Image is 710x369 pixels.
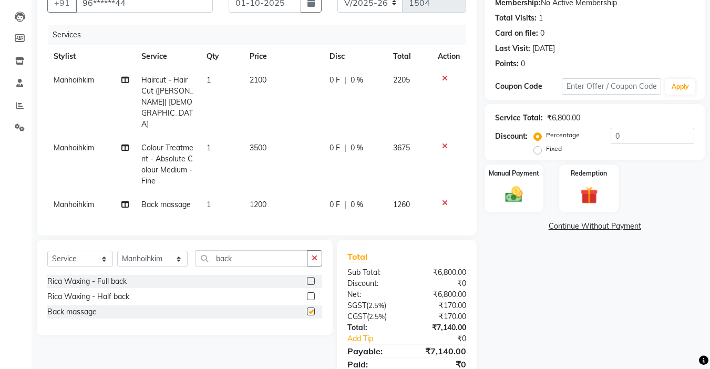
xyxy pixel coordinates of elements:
div: ₹170.00 [407,311,474,322]
span: 2205 [393,75,410,85]
th: Qty [200,45,243,68]
img: _gift.svg [575,184,603,206]
th: Action [431,45,466,68]
div: ₹170.00 [407,300,474,311]
div: ( ) [339,311,407,322]
span: Manhoihkim [54,75,94,85]
div: ₹6,800.00 [407,267,474,278]
div: ₹0 [407,278,474,289]
div: Sub Total: [339,267,407,278]
span: 0 % [351,142,363,153]
span: Manhoihkim [54,200,94,209]
div: ₹6,800.00 [547,112,580,124]
div: ₹7,140.00 [407,345,474,357]
span: Total [347,251,372,262]
span: Colour Treatment - Absolute Colour Medium - Fine [141,143,193,186]
label: Percentage [546,130,580,140]
input: Enter Offer / Coupon Code [562,78,661,95]
span: | [344,142,346,153]
div: Services [48,25,474,45]
div: Last Visit: [495,43,530,54]
th: Stylist [47,45,135,68]
span: 3500 [250,143,266,152]
label: Manual Payment [489,169,539,178]
div: Payable: [339,345,407,357]
div: Back massage [47,306,97,317]
th: Service [135,45,200,68]
span: 1260 [393,200,410,209]
span: Haircut - Hair Cut ([PERSON_NAME]) [DEMOGRAPHIC_DATA] [141,75,193,129]
span: 0 % [351,75,363,86]
div: ₹6,800.00 [407,289,474,300]
span: Manhoihkim [54,143,94,152]
div: ₹0 [418,333,475,344]
div: ( ) [339,300,407,311]
span: 3675 [393,143,410,152]
span: 0 F [330,142,340,153]
div: Total Visits: [495,13,537,24]
span: 0 % [351,199,363,210]
div: Rica Waxing - Full back [47,276,127,287]
a: Add Tip [339,333,418,344]
div: 0 [521,58,525,69]
div: ₹7,140.00 [407,322,474,333]
span: 2.5% [369,312,385,321]
span: 1200 [250,200,266,209]
div: Net: [339,289,407,300]
div: Discount: [495,131,528,142]
th: Price [243,45,323,68]
a: Continue Without Payment [487,221,703,232]
span: 1 [207,143,211,152]
span: CGST [347,312,367,321]
th: Disc [323,45,387,68]
div: 1 [539,13,543,24]
label: Redemption [571,169,607,178]
span: 1 [207,75,211,85]
div: Coupon Code [495,81,561,92]
div: Card on file: [495,28,538,39]
span: 2.5% [368,301,384,310]
div: Rica Waxing - Half back [47,291,129,302]
div: Discount: [339,278,407,289]
div: 0 [540,28,544,39]
span: 1 [207,200,211,209]
th: Total [387,45,432,68]
span: 0 F [330,75,340,86]
div: Service Total: [495,112,543,124]
span: 0 F [330,199,340,210]
input: Search or Scan [195,250,307,266]
label: Fixed [546,144,562,153]
span: SGST [347,301,366,310]
span: | [344,199,346,210]
div: Points: [495,58,519,69]
span: 2100 [250,75,266,85]
img: _cash.svg [500,184,528,204]
div: [DATE] [532,43,555,54]
div: Total: [339,322,407,333]
button: Apply [665,79,695,95]
span: | [344,75,346,86]
span: Back massage [141,200,191,209]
